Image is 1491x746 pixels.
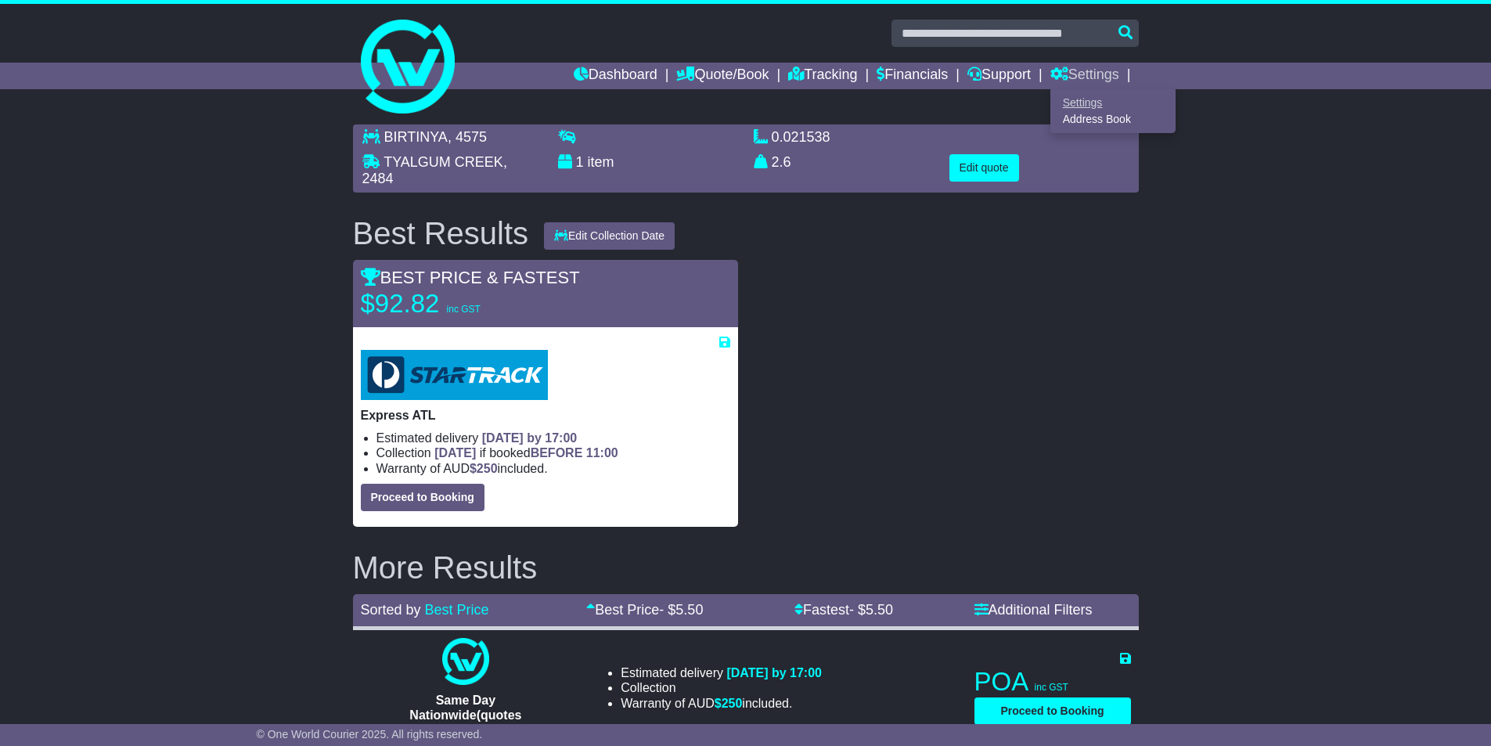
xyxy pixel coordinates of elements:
span: inc GST [1035,682,1068,693]
span: BIRTINYA [384,129,448,145]
span: if booked [434,446,618,459]
li: Estimated delivery [376,431,730,445]
li: Collection [376,445,730,460]
a: Settings [1050,63,1119,89]
span: 0.021538 [772,129,830,145]
span: 5.50 [866,602,893,618]
span: [DATE] by 17:00 [482,431,578,445]
li: Collection [621,680,822,695]
span: [DATE] by 17:00 [726,666,822,679]
span: - $ [659,602,703,618]
a: Address Book [1051,111,1175,128]
span: BEFORE [531,446,583,459]
a: Settings [1051,94,1175,111]
span: 1 [576,154,584,170]
a: Support [967,63,1031,89]
span: TYALGUM CREEK [384,154,503,170]
span: © One World Courier 2025. All rights reserved. [257,728,483,741]
a: Fastest- $5.50 [794,602,893,618]
span: 250 [477,462,498,475]
a: Dashboard [574,63,657,89]
span: 2.6 [772,154,791,170]
a: Financials [877,63,948,89]
p: Express ATL [361,408,730,423]
img: One World Courier: Same Day Nationwide(quotes take 0.5-1 hour) [442,638,489,685]
span: Sorted by [361,602,421,618]
h2: More Results [353,550,1139,585]
span: 5.50 [675,602,703,618]
p: $92.82 [361,288,556,319]
button: Proceed to Booking [361,484,484,511]
div: Best Results [345,216,537,250]
button: Edit quote [949,154,1019,182]
div: Quote/Book [1050,89,1176,133]
a: Tracking [788,63,857,89]
span: inc GST [447,304,481,315]
img: StarTrack: Express ATL [361,350,548,400]
li: Warranty of AUD included. [376,461,730,476]
li: Estimated delivery [621,665,822,680]
span: Same Day Nationwide(quotes take 0.5-1 hour) [409,694,521,737]
span: - $ [849,602,893,618]
span: item [588,154,614,170]
a: Additional Filters [974,602,1093,618]
button: Edit Collection Date [544,222,675,250]
p: POA [974,666,1131,697]
li: Warranty of AUD included. [621,696,822,711]
span: $ [470,462,498,475]
a: Best Price [425,602,489,618]
span: [DATE] [434,446,476,459]
span: 11:00 [586,446,618,459]
span: , 2484 [362,154,507,187]
span: $ [715,697,743,710]
button: Proceed to Booking [974,697,1131,725]
span: , 4575 [448,129,487,145]
span: BEST PRICE & FASTEST [361,268,580,287]
span: 250 [722,697,743,710]
a: Quote/Book [676,63,769,89]
a: Best Price- $5.50 [586,602,703,618]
